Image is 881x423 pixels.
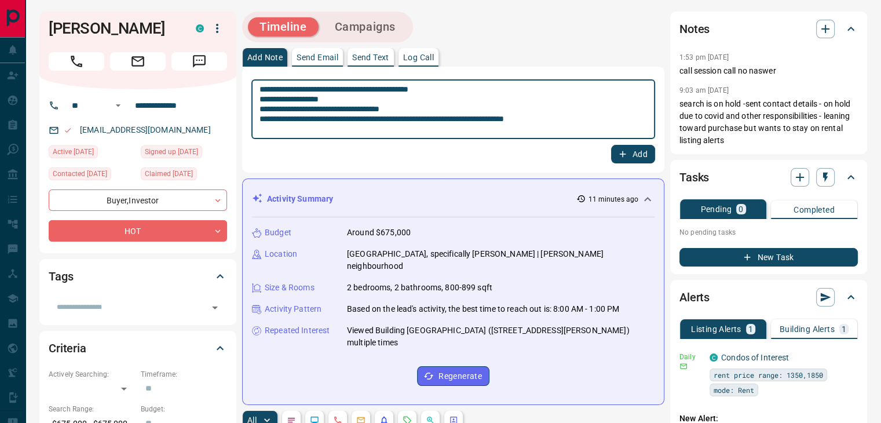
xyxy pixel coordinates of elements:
[403,53,434,61] p: Log Call
[352,53,389,61] p: Send Text
[80,125,211,134] a: [EMAIL_ADDRESS][DOMAIN_NAME]
[171,52,227,71] span: Message
[247,53,283,61] p: Add Note
[679,168,709,187] h2: Tasks
[49,220,227,242] div: HOT
[679,163,858,191] div: Tasks
[49,262,227,290] div: Tags
[679,224,858,241] p: No pending tasks
[49,339,86,358] h2: Criteria
[679,283,858,311] div: Alerts
[691,325,741,333] p: Listing Alerts
[700,205,732,213] p: Pending
[710,353,718,362] div: condos.ca
[111,99,125,112] button: Open
[588,194,638,205] p: 11 minutes ago
[714,384,754,396] span: mode: Rent
[110,52,166,71] span: Email
[265,248,297,260] p: Location
[679,86,729,94] p: 9:03 am [DATE]
[49,167,135,184] div: Thu Feb 11 2021
[141,404,227,414] p: Budget:
[721,353,789,362] a: Condos of Interest
[323,17,407,37] button: Campaigns
[347,303,619,315] p: Based on the lead's activity, the best time to reach out is: 8:00 AM - 1:00 PM
[49,19,178,38] h1: [PERSON_NAME]
[53,168,107,180] span: Contacted [DATE]
[265,227,291,239] p: Budget
[347,282,492,294] p: 2 bedrooms, 2 bathrooms, 800-899 sqft
[64,126,72,134] svg: Email Valid
[347,324,655,349] p: Viewed Building [GEOGRAPHIC_DATA] ([STREET_ADDRESS][PERSON_NAME]) multiple times
[49,145,135,162] div: Thu Oct 09 2025
[145,168,193,180] span: Claimed [DATE]
[145,146,198,158] span: Signed up [DATE]
[265,303,321,315] p: Activity Pattern
[794,206,835,214] p: Completed
[267,193,333,205] p: Activity Summary
[739,205,743,213] p: 0
[252,188,655,210] div: Activity Summary11 minutes ago
[714,369,823,381] span: rent price range: 1350,1850
[679,352,703,362] p: Daily
[679,20,710,38] h2: Notes
[49,189,227,211] div: Buyer , Investor
[49,267,73,286] h2: Tags
[679,98,858,147] p: search is on hold -sent contact details - on hold due to covid and other responsibilities - leani...
[679,288,710,307] h2: Alerts
[297,53,338,61] p: Send Email
[207,300,223,316] button: Open
[780,325,835,333] p: Building Alerts
[748,325,753,333] p: 1
[53,146,94,158] span: Active [DATE]
[265,324,330,337] p: Repeated Interest
[196,24,204,32] div: condos.ca
[141,145,227,162] div: Sun Jul 31 2016
[679,65,858,77] p: call session call no naswer
[679,248,858,267] button: New Task
[679,15,858,43] div: Notes
[141,369,227,380] p: Timeframe:
[49,334,227,362] div: Criteria
[265,282,315,294] p: Size & Rooms
[611,145,655,163] button: Add
[141,167,227,184] div: Tue Sep 30 2025
[679,362,688,370] svg: Email
[679,53,729,61] p: 1:53 pm [DATE]
[49,369,135,380] p: Actively Searching:
[248,17,319,37] button: Timeline
[842,325,846,333] p: 1
[417,366,489,386] button: Regenerate
[347,248,655,272] p: [GEOGRAPHIC_DATA], specifically [PERSON_NAME] | [PERSON_NAME] neighbourhood
[49,52,104,71] span: Call
[347,227,411,239] p: Around $675,000
[49,404,135,414] p: Search Range:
